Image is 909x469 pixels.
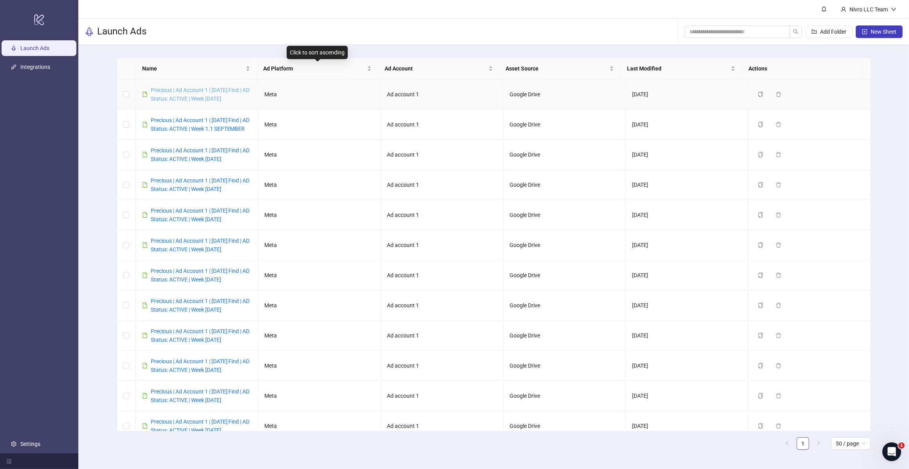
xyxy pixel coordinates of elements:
td: Google Drive [503,79,626,110]
span: file [142,333,148,338]
td: [DATE] [626,79,748,110]
span: delete [776,272,781,278]
td: Google Drive [503,260,626,290]
td: Ad account 1 [381,381,503,411]
span: copy [758,182,763,188]
td: Meta [258,140,381,170]
a: Precious | Ad Account 1 | [DATE] Find | AD Status: ACTIVE | Week [DATE] [151,177,250,192]
span: search [793,29,799,34]
a: Precious | Ad Account 1 | [DATE] Find | AD Status: ACTIVE | Week [DATE] [151,418,250,433]
td: Meta [258,79,381,110]
td: Meta [258,260,381,290]
th: Actions [742,58,864,79]
span: Ad Platform [263,64,365,73]
span: file [142,393,148,399]
span: file [142,303,148,308]
span: delete [776,92,781,97]
td: Google Drive [503,200,626,230]
td: [DATE] [626,260,748,290]
td: [DATE] [626,321,748,351]
th: Name [136,58,257,79]
span: Name [142,64,244,73]
td: [DATE] [626,170,748,200]
span: bell [821,6,827,12]
td: Google Drive [503,230,626,260]
span: delete [776,303,781,308]
td: Meta [258,381,381,411]
span: copy [758,272,763,278]
td: Ad account 1 [381,351,503,381]
span: delete [776,363,781,368]
td: [DATE] [626,381,748,411]
td: Google Drive [503,110,626,140]
td: [DATE] [626,230,748,260]
td: Meta [258,110,381,140]
button: Add Folder [805,25,853,38]
span: left [785,441,790,446]
td: Meta [258,230,381,260]
td: [DATE] [626,411,748,441]
td: Meta [258,200,381,230]
th: Ad Platform [257,58,378,79]
div: Click to sort ascending [287,46,348,59]
span: delete [776,423,781,429]
td: Ad account 1 [381,140,503,170]
span: file [142,423,148,429]
a: Precious | Ad Account 1 | [DATE] Find | AD Status: ACTIVE | Week [DATE] [151,388,250,403]
span: 1 [898,442,905,449]
a: Precious | Ad Account 1 | [DATE] Find | AD Status: ACTIVE | Week [DATE] [151,238,250,253]
td: Meta [258,321,381,351]
a: Precious | Ad Account 1 | [DATE] Find | AD Status: ACTIVE | Week 1.1 SEPTEMBER [151,117,250,132]
a: Precious | Ad Account 1 | [DATE] Find | AD Status: ACTIVE | Week [DATE] [151,328,250,343]
span: file [142,152,148,157]
span: copy [758,242,763,248]
span: Last Modified [627,64,729,73]
td: [DATE] [626,140,748,170]
span: delete [776,242,781,248]
span: 50 / page [836,438,866,449]
span: copy [758,393,763,399]
a: Precious | Ad Account 1 | [DATE] Find | AD Status: ACTIVE | Week [DATE] [151,268,250,283]
td: Meta [258,290,381,321]
td: Google Drive [503,140,626,170]
span: copy [758,92,763,97]
span: copy [758,363,763,368]
span: folder-add [811,29,817,34]
span: delete [776,393,781,399]
td: Ad account 1 [381,200,503,230]
span: file [142,182,148,188]
span: file [142,363,148,368]
a: Launch Ads [20,45,49,51]
span: copy [758,152,763,157]
span: delete [776,182,781,188]
th: Asset Source [500,58,621,79]
td: Ad account 1 [381,170,503,200]
td: Ad account 1 [381,290,503,321]
div: Nivro LLC Team [846,5,891,14]
div: Page Size [831,437,871,450]
span: copy [758,423,763,429]
td: Google Drive [503,351,626,381]
th: Ad Account [378,58,500,79]
td: Ad account 1 [381,411,503,441]
h3: Launch Ads [97,25,146,38]
span: file [142,272,148,278]
span: file [142,212,148,218]
a: Precious | Ad Account 1 | [DATE] Find | AD Status: ACTIVE | Week [DATE] [151,298,250,313]
span: down [891,7,896,12]
td: Ad account 1 [381,260,503,290]
td: Meta [258,411,381,441]
button: left [781,437,793,450]
td: Google Drive [503,411,626,441]
li: Next Page [812,437,825,450]
td: [DATE] [626,110,748,140]
span: copy [758,303,763,308]
span: menu-fold [6,458,12,464]
span: Add Folder [820,29,846,35]
span: delete [776,212,781,218]
a: Precious | Ad Account 1 | [DATE] Find | AD Status: ACTIVE | Week [DATE] [151,147,250,162]
td: [DATE] [626,351,748,381]
td: Google Drive [503,170,626,200]
a: Settings [20,441,40,447]
a: Precious | Ad Account 1 | [DATE] Find | AD Status: ACTIVE | Week [DATE] [151,207,250,222]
